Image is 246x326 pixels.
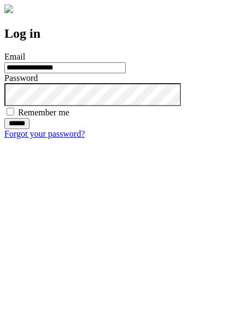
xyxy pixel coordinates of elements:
label: Password [4,73,38,83]
a: Forgot your password? [4,129,85,138]
img: logo-4e3dc11c47720685a147b03b5a06dd966a58ff35d612b21f08c02c0306f2b779.png [4,4,13,13]
label: Remember me [18,108,69,117]
label: Email [4,52,25,61]
h2: Log in [4,26,242,41]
